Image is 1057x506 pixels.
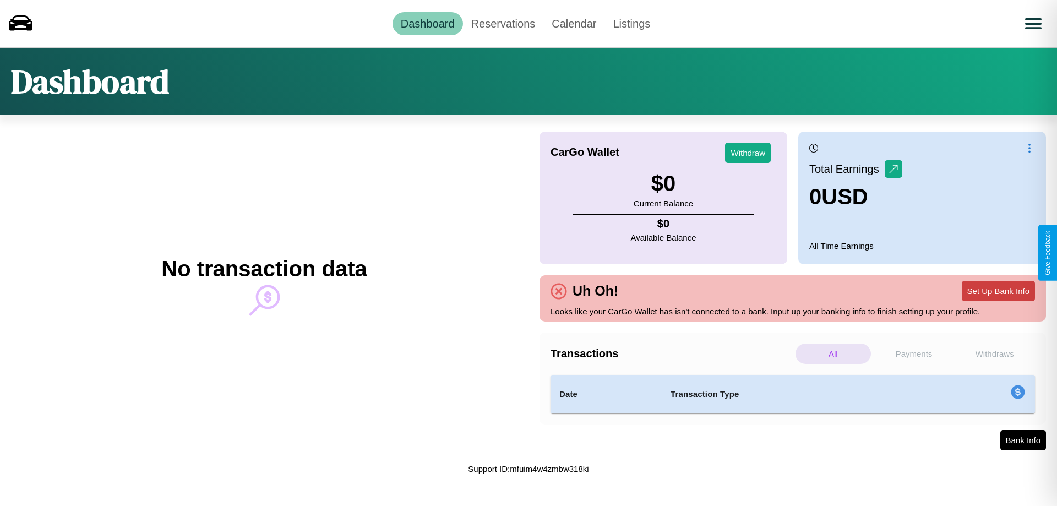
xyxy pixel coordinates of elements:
p: Current Balance [634,196,693,211]
button: Open menu [1018,8,1049,39]
a: Calendar [543,12,604,35]
h4: CarGo Wallet [551,146,619,159]
h1: Dashboard [11,59,169,104]
h4: Date [559,388,653,401]
table: simple table [551,375,1035,413]
button: Set Up Bank Info [962,281,1035,301]
p: Withdraws [957,344,1032,364]
p: Support ID: mfuim4w4zmbw318ki [468,461,589,476]
h3: $ 0 [634,171,693,196]
p: Available Balance [631,230,696,245]
p: Total Earnings [809,159,885,179]
a: Dashboard [393,12,463,35]
p: Looks like your CarGo Wallet has isn't connected to a bank. Input up your banking info to finish ... [551,304,1035,319]
p: All Time Earnings [809,238,1035,253]
p: Payments [876,344,952,364]
h3: 0 USD [809,184,902,209]
a: Reservations [463,12,544,35]
h2: No transaction data [161,257,367,281]
p: All [796,344,871,364]
h4: Transaction Type [671,388,920,401]
h4: Transactions [551,347,793,360]
button: Bank Info [1000,430,1046,450]
button: Withdraw [725,143,771,163]
h4: $ 0 [631,217,696,230]
h4: Uh Oh! [567,283,624,299]
div: Give Feedback [1044,231,1051,275]
a: Listings [604,12,658,35]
